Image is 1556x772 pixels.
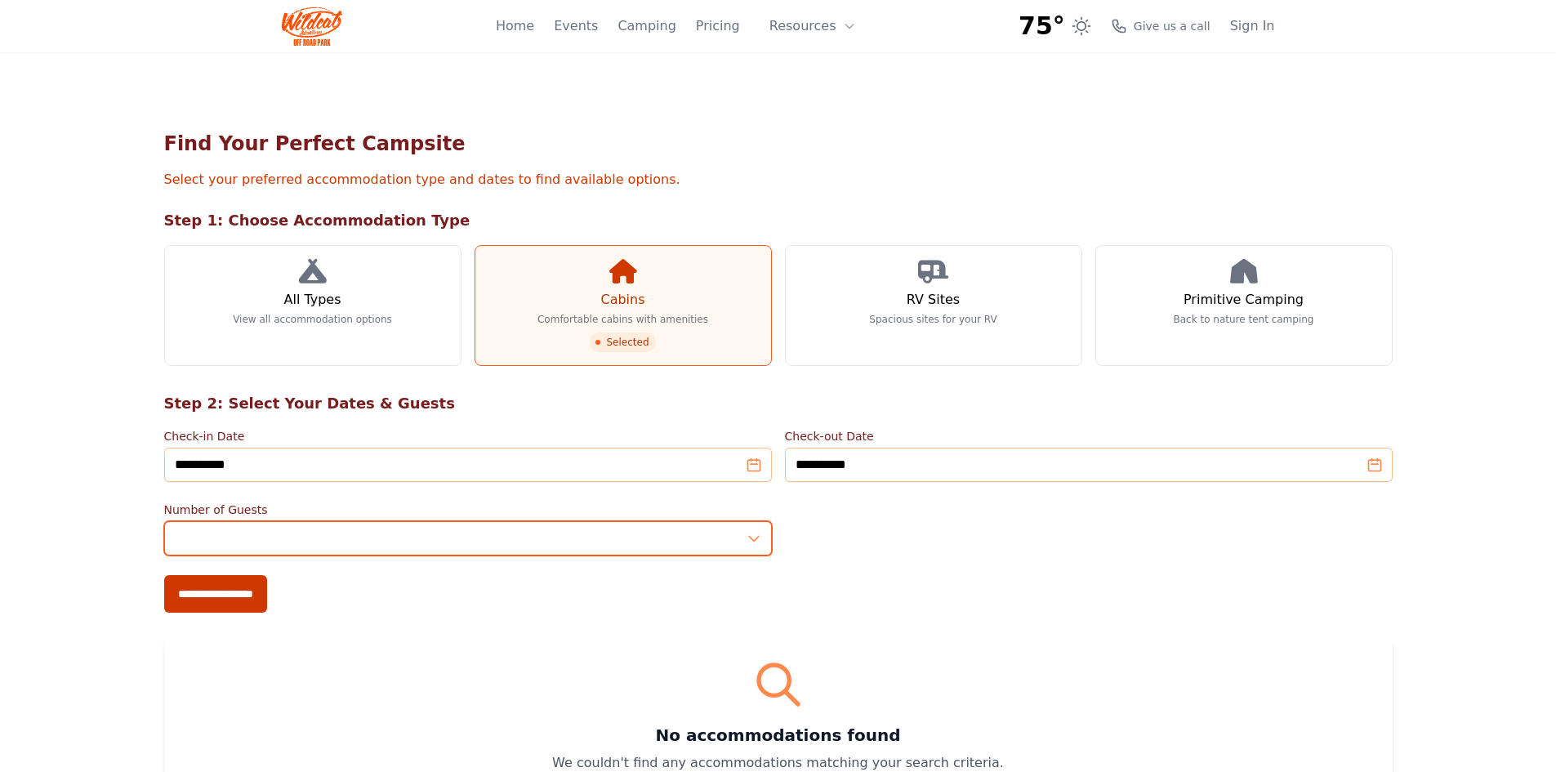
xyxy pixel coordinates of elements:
[1174,313,1314,326] p: Back to nature tent camping
[907,290,960,310] h3: RV Sites
[1019,11,1065,41] span: 75°
[233,313,392,326] p: View all accommodation options
[600,290,644,310] h3: Cabins
[282,7,343,46] img: Wildcat Logo
[475,245,772,366] a: Cabins Comfortable cabins with amenities Selected
[617,16,675,36] a: Camping
[164,131,1393,157] h1: Find Your Perfect Campsite
[537,313,708,326] p: Comfortable cabins with amenities
[496,16,534,36] a: Home
[1184,290,1304,310] h3: Primitive Camping
[1134,18,1210,34] span: Give us a call
[164,170,1393,190] p: Select your preferred accommodation type and dates to find available options.
[554,16,598,36] a: Events
[164,428,772,444] label: Check-in Date
[164,502,772,518] label: Number of Guests
[760,10,866,42] button: Resources
[283,290,341,310] h3: All Types
[1095,245,1393,366] a: Primitive Camping Back to nature tent camping
[164,209,1393,232] h2: Step 1: Choose Accommodation Type
[184,724,1373,747] h3: No accommodations found
[785,428,1393,444] label: Check-out Date
[1230,16,1275,36] a: Sign In
[869,313,996,326] p: Spacious sites for your RV
[785,245,1082,366] a: RV Sites Spacious sites for your RV
[590,332,655,352] span: Selected
[164,392,1393,415] h2: Step 2: Select Your Dates & Guests
[164,245,461,366] a: All Types View all accommodation options
[696,16,740,36] a: Pricing
[1111,18,1210,34] a: Give us a call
